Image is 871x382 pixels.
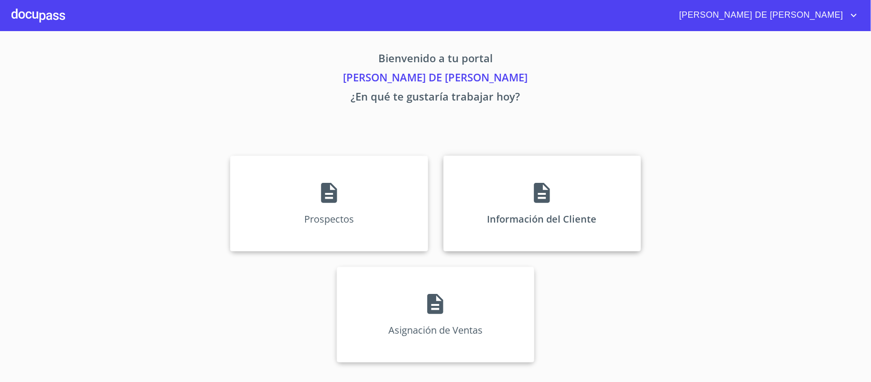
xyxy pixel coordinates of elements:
button: account of current user [672,8,860,23]
p: ¿En qué te gustaría trabajar hoy? [141,89,730,108]
p: Información del Cliente [487,213,597,225]
span: [PERSON_NAME] DE [PERSON_NAME] [672,8,848,23]
p: Bienvenido a tu portal [141,50,730,69]
p: Prospectos [304,213,354,225]
p: Asignación de Ventas [388,324,483,337]
p: [PERSON_NAME] DE [PERSON_NAME] [141,69,730,89]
